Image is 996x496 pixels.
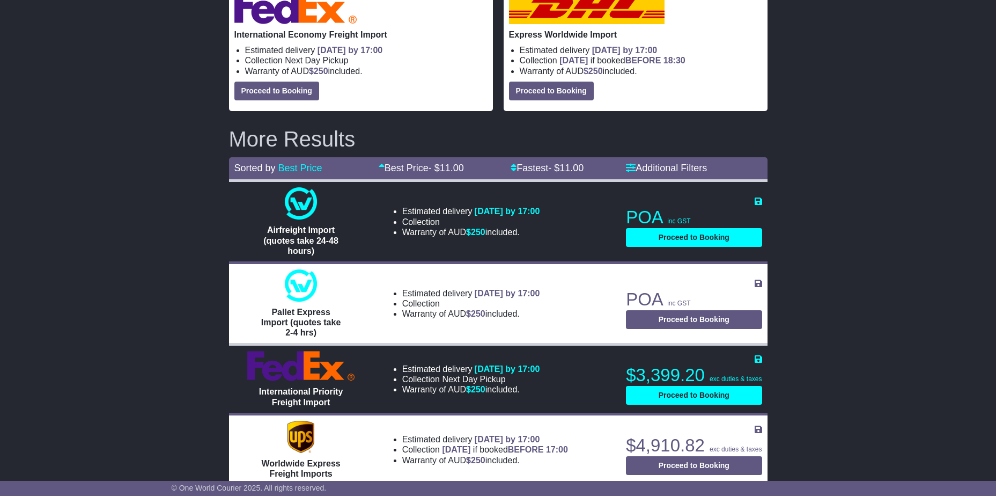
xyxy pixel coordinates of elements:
span: [DATE] [559,56,588,65]
li: Estimated delivery [402,434,568,444]
span: BEFORE [508,445,544,454]
span: 17:00 [546,445,568,454]
span: [DATE] by 17:00 [475,289,540,298]
span: [DATE] by 17:00 [475,364,540,374]
p: POA [626,289,762,310]
a: Best Price [278,163,322,173]
span: 250 [471,309,485,318]
span: $ [584,67,603,76]
span: 250 [314,67,328,76]
span: Next Day Pickup [442,375,505,384]
span: if booked [559,56,685,65]
button: Proceed to Booking [626,228,762,247]
span: $ [466,385,485,394]
span: 250 [471,456,485,465]
span: © One World Courier 2025. All rights reserved. [172,484,327,492]
span: $ [309,67,328,76]
button: Proceed to Booking [509,82,594,100]
li: Estimated delivery [520,45,762,55]
span: 18:30 [663,56,685,65]
span: Worldwide Express Freight Imports [261,459,340,478]
p: POA [626,207,762,228]
p: $3,399.20 [626,364,762,386]
li: Collection [402,298,540,309]
span: $ [466,456,485,465]
span: BEFORE [625,56,661,65]
li: Warranty of AUD included. [245,66,488,76]
li: Warranty of AUD included. [520,66,762,76]
li: Warranty of AUD included. [402,384,540,395]
p: Express Worldwide Import [509,30,762,40]
span: International Priority Freight Import [259,387,343,406]
img: One World Courier: Airfreight Import (quotes take 24-48 hours) [285,187,317,220]
li: Collection [245,55,488,65]
button: Proceed to Booking [626,386,762,405]
li: Estimated delivery [245,45,488,55]
span: Pallet Express Import (quotes take 2-4 hrs) [261,308,341,337]
li: Collection [402,217,540,227]
button: Proceed to Booking [234,82,319,100]
li: Collection [520,55,762,65]
span: - $ [429,163,464,173]
li: Collection [402,444,568,455]
span: inc GST [667,217,690,225]
span: [DATE] by 17:00 [318,46,383,55]
p: $4,910.82 [626,435,762,456]
li: Warranty of AUD included. [402,309,540,319]
span: 250 [471,228,485,237]
li: Estimated delivery [402,288,540,298]
li: Collection [402,374,540,384]
span: Airfreight Import (quotes take 24-48 hours) [263,225,338,255]
span: [DATE] by 17:00 [592,46,658,55]
img: One World Courier: Pallet Express Import (quotes take 2-4 hrs) [285,269,317,302]
li: Estimated delivery [402,364,540,374]
a: Fastest- $11.00 [511,163,584,173]
img: FedEx Express: International Priority Freight Import [247,351,355,381]
span: Sorted by [234,163,276,173]
img: UPS (new): Worldwide Express Freight Imports [287,421,314,453]
span: exc duties & taxes [710,446,762,453]
p: International Economy Freight Import [234,30,488,40]
a: Additional Filters [626,163,707,173]
span: 250 [588,67,603,76]
span: [DATE] by 17:00 [475,435,540,444]
h2: More Results [229,127,768,151]
span: $ [466,228,485,237]
span: inc GST [667,300,690,307]
span: 11.00 [559,163,584,173]
span: 11.00 [440,163,464,173]
span: exc duties & taxes [710,375,762,383]
span: - $ [548,163,584,173]
span: Next Day Pickup [285,56,348,65]
span: 250 [471,385,485,394]
span: $ [466,309,485,318]
li: Warranty of AUD included. [402,455,568,465]
li: Estimated delivery [402,206,540,216]
button: Proceed to Booking [626,310,762,329]
a: Best Price- $11.00 [379,163,464,173]
button: Proceed to Booking [626,456,762,475]
span: [DATE] [442,445,470,454]
span: [DATE] by 17:00 [475,207,540,216]
span: if booked [442,445,567,454]
li: Warranty of AUD included. [402,227,540,237]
